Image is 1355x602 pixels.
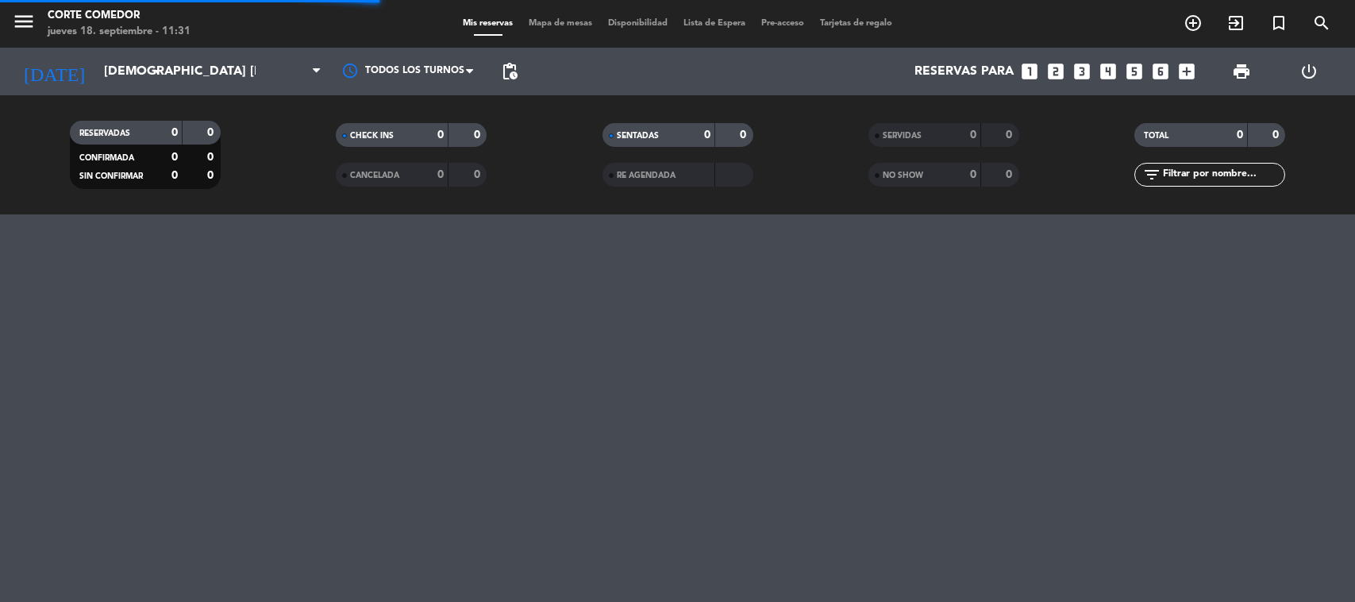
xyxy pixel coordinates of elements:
[704,129,710,141] strong: 0
[350,132,394,140] span: CHECK INS
[437,129,444,141] strong: 0
[207,152,217,163] strong: 0
[1045,61,1066,82] i: looks_two
[148,62,167,81] i: arrow_drop_down
[1019,61,1040,82] i: looks_one
[474,129,483,141] strong: 0
[48,24,191,40] div: jueves 18. septiembre - 11:31
[812,19,900,28] span: Tarjetas de regalo
[1124,61,1145,82] i: looks_5
[1161,166,1284,183] input: Filtrar por nombre...
[1072,61,1092,82] i: looks_3
[883,172,923,179] span: NO SHOW
[1237,129,1243,141] strong: 0
[676,19,753,28] span: Lista de Espera
[1172,10,1214,37] span: RESERVAR MESA
[1098,61,1118,82] i: looks_4
[1144,132,1168,140] span: TOTAL
[914,64,1014,79] span: Reservas para
[617,132,659,140] span: SENTADAS
[1272,129,1282,141] strong: 0
[1176,61,1197,82] i: add_box
[350,172,399,179] span: CANCELADA
[207,127,217,138] strong: 0
[207,170,217,181] strong: 0
[12,10,36,39] button: menu
[1276,48,1343,95] div: LOG OUT
[521,19,600,28] span: Mapa de mesas
[79,172,143,180] span: SIN CONFIRMAR
[617,172,676,179] span: RE AGENDADA
[1006,129,1015,141] strong: 0
[970,169,976,180] strong: 0
[1269,14,1288,33] i: turned_in_not
[1312,14,1331,33] i: search
[48,8,191,24] div: Corte Comedor
[79,154,134,162] span: CONFIRMADA
[474,169,483,180] strong: 0
[1257,10,1300,37] span: Reserva especial
[600,19,676,28] span: Disponibilidad
[500,62,519,81] span: pending_actions
[1006,169,1015,180] strong: 0
[171,170,178,181] strong: 0
[455,19,521,28] span: Mis reservas
[1232,62,1251,81] span: print
[1150,61,1171,82] i: looks_6
[12,10,36,33] i: menu
[753,19,812,28] span: Pre-acceso
[883,132,922,140] span: SERVIDAS
[970,129,976,141] strong: 0
[1142,165,1161,184] i: filter_list
[1214,10,1257,37] span: WALK IN
[1184,14,1203,33] i: add_circle_outline
[1226,14,1245,33] i: exit_to_app
[1300,10,1343,37] span: BUSCAR
[12,54,96,89] i: [DATE]
[79,129,130,137] span: RESERVADAS
[171,152,178,163] strong: 0
[1299,62,1318,81] i: power_settings_new
[740,129,749,141] strong: 0
[437,169,444,180] strong: 0
[171,127,178,138] strong: 0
